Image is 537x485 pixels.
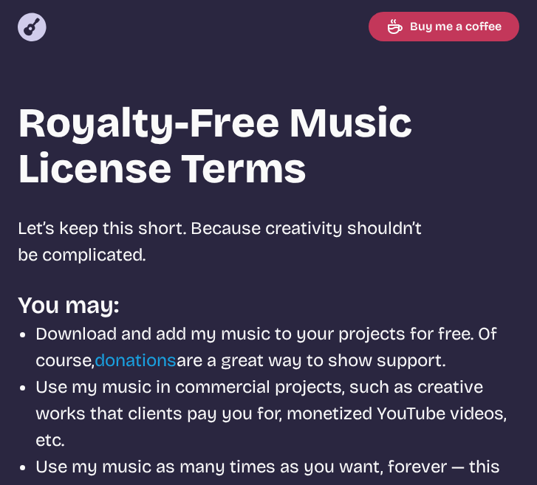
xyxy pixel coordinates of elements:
li: Download and add my music to your projects for free. Of course, are a great way to show support. [35,320,519,374]
h1: Royalty-Free Music License Terms [18,100,519,191]
p: Let’s keep this short. Because creativity shouldn’t be complicated. [18,215,519,268]
a: Buy me a coffee [369,12,519,41]
a: donations [95,350,177,371]
li: Use my music in commercial projects, such as creative works that clients pay you for, monetized Y... [35,374,519,453]
h3: You may: [18,292,519,320]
